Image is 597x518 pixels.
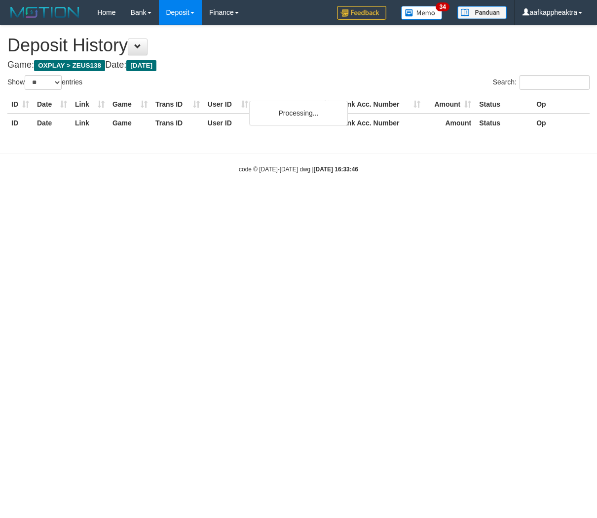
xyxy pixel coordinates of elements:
select: Showentries [25,75,62,90]
th: User ID [204,95,252,114]
th: Op [532,114,590,132]
span: OXPLAY > ZEUS138 [34,60,105,71]
strong: [DATE] 16:33:46 [314,166,358,173]
th: Amount [424,95,475,114]
th: User ID [204,114,252,132]
h4: Game: Date: [7,60,590,70]
th: Trans ID [151,95,204,114]
th: Trans ID [151,114,204,132]
img: panduan.png [457,6,507,19]
th: Bank Acc. Number [335,95,425,114]
th: Op [532,95,590,114]
img: Feedback.jpg [337,6,386,20]
th: Game [109,114,151,132]
th: Status [475,95,532,114]
label: Show entries [7,75,82,90]
label: Search: [493,75,590,90]
th: Game [109,95,151,114]
img: Button%20Memo.svg [401,6,443,20]
th: Bank Acc. Name [252,95,335,114]
th: Link [71,95,109,114]
th: ID [7,114,33,132]
th: ID [7,95,33,114]
input: Search: [520,75,590,90]
th: Date [33,114,71,132]
small: code © [DATE]-[DATE] dwg | [239,166,358,173]
div: Processing... [249,101,348,125]
th: Amount [424,114,475,132]
span: 34 [436,2,449,11]
h1: Deposit History [7,36,590,55]
th: Bank Acc. Number [335,114,425,132]
th: Link [71,114,109,132]
span: [DATE] [126,60,156,71]
th: Status [475,114,532,132]
th: Date [33,95,71,114]
img: MOTION_logo.png [7,5,82,20]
